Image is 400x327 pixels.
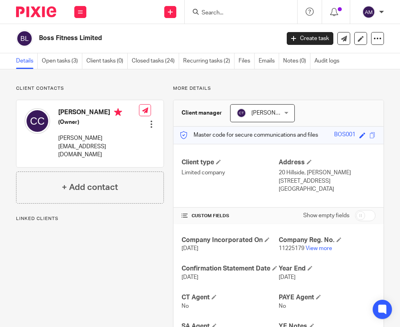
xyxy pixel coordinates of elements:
[182,293,278,302] h4: CT Agent
[279,293,376,302] h4: PAYE Agent
[24,108,50,134] img: svg%3E
[16,6,56,17] img: Pixie
[183,53,235,69] a: Recurring tasks (2)
[132,53,179,69] a: Closed tasks (24)
[182,169,278,177] p: Limited company
[279,158,376,167] h4: Address
[279,177,376,185] p: [STREET_ADDRESS]
[16,53,38,69] a: Details
[201,10,273,17] input: Search
[182,236,278,244] h4: Company Incorporated On
[173,85,384,92] p: More details
[237,108,246,118] img: svg%3E
[16,30,33,47] img: svg%3E
[182,158,278,167] h4: Client type
[39,34,228,42] h2: Boss Fitness Limited
[334,131,355,140] div: BOS001
[58,134,139,159] p: [PERSON_NAME][EMAIL_ADDRESS][DOMAIN_NAME]
[279,303,286,309] span: No
[58,108,139,118] h4: [PERSON_NAME]
[362,6,375,18] img: svg%3E
[259,53,279,69] a: Emails
[16,216,164,222] p: Linked clients
[251,110,296,116] span: [PERSON_NAME]
[182,275,198,280] span: [DATE]
[287,32,333,45] a: Create task
[86,53,128,69] a: Client tasks (0)
[182,303,189,309] span: No
[283,53,310,69] a: Notes (0)
[314,53,343,69] a: Audit logs
[62,181,118,194] h4: + Add contact
[182,264,278,273] h4: Confirmation Statement Date
[239,53,255,69] a: Files
[114,108,122,116] i: Primary
[42,53,82,69] a: Open tasks (3)
[279,185,376,193] p: [GEOGRAPHIC_DATA]
[16,85,164,92] p: Client contacts
[182,109,222,117] h3: Client manager
[303,212,349,220] label: Show empty fields
[180,131,318,139] p: Master code for secure communications and files
[182,246,198,251] span: [DATE]
[182,213,278,219] h4: CUSTOM FIELDS
[279,275,296,280] span: [DATE]
[279,236,376,244] h4: Company Reg. No.
[279,246,304,251] span: 11225179
[306,246,332,251] a: View more
[58,118,139,126] h5: (Owner)
[279,169,376,177] p: 20 Hillside, [PERSON_NAME]
[279,264,376,273] h4: Year End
